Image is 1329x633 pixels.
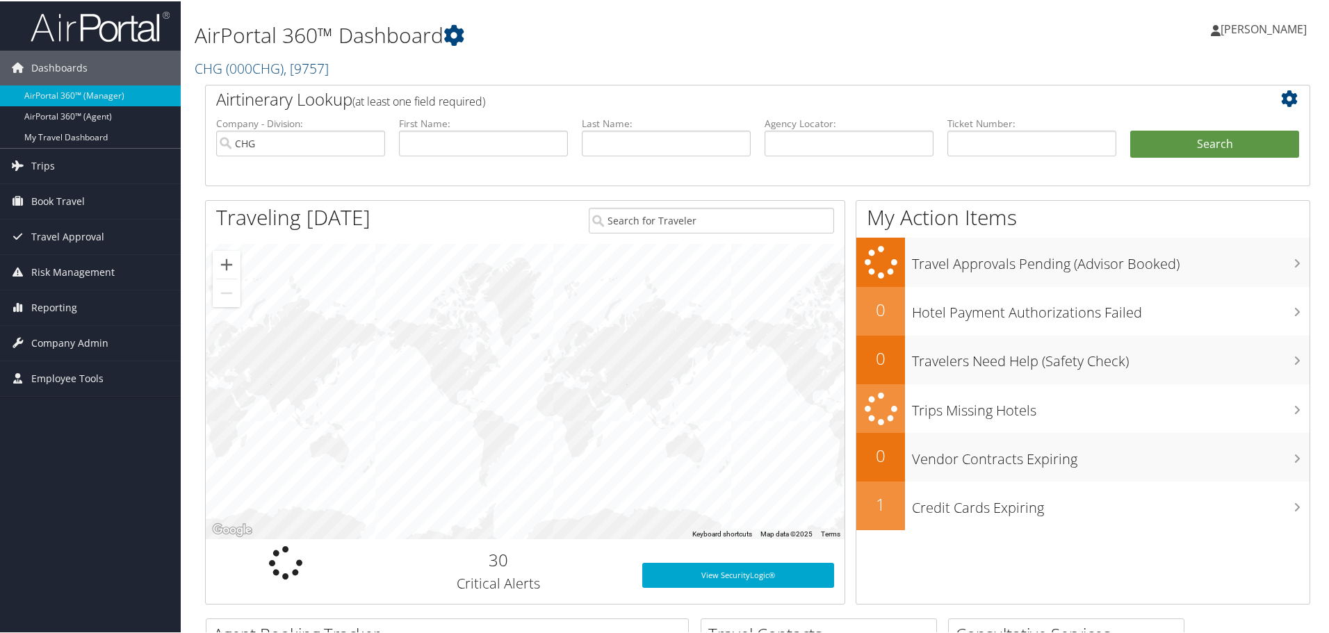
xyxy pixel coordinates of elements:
[31,254,115,288] span: Risk Management
[821,529,840,536] a: Terms (opens in new tab)
[589,206,834,232] input: Search for Traveler
[31,324,108,359] span: Company Admin
[195,19,945,49] h1: AirPortal 360™ Dashboard
[209,520,255,538] img: Google
[213,278,240,306] button: Zoom out
[1221,20,1307,35] span: [PERSON_NAME]
[856,431,1310,480] a: 0Vendor Contracts Expiring
[765,115,933,129] label: Agency Locator:
[947,115,1116,129] label: Ticket Number:
[284,58,329,76] span: , [ 9757 ]
[912,393,1310,419] h3: Trips Missing Hotels
[856,491,905,515] h2: 1
[226,58,284,76] span: ( 000CHG )
[31,147,55,182] span: Trips
[856,286,1310,334] a: 0Hotel Payment Authorizations Failed
[912,441,1310,468] h3: Vendor Contracts Expiring
[760,529,813,536] span: Map data ©2025
[856,202,1310,231] h1: My Action Items
[582,115,751,129] label: Last Name:
[376,547,621,570] h2: 30
[856,443,905,466] h2: 0
[31,183,85,217] span: Book Travel
[209,520,255,538] a: Open this area in Google Maps (opens a new window)
[31,49,88,84] span: Dashboards
[31,218,104,253] span: Travel Approval
[856,334,1310,383] a: 0Travelers Need Help (Safety Check)
[1211,7,1321,49] a: [PERSON_NAME]
[31,9,170,42] img: airportal-logo.png
[856,297,905,320] h2: 0
[912,343,1310,370] h3: Travelers Need Help (Safety Check)
[912,490,1310,516] h3: Credit Cards Expiring
[912,295,1310,321] h3: Hotel Payment Authorizations Failed
[399,115,568,129] label: First Name:
[376,573,621,592] h3: Critical Alerts
[856,383,1310,432] a: Trips Missing Hotels
[31,289,77,324] span: Reporting
[195,58,329,76] a: CHG
[856,236,1310,286] a: Travel Approvals Pending (Advisor Booked)
[31,360,104,395] span: Employee Tools
[912,246,1310,272] h3: Travel Approvals Pending (Advisor Booked)
[216,86,1207,110] h2: Airtinerary Lookup
[692,528,752,538] button: Keyboard shortcuts
[213,249,240,277] button: Zoom in
[856,480,1310,529] a: 1Credit Cards Expiring
[856,345,905,369] h2: 0
[216,202,370,231] h1: Traveling [DATE]
[216,115,385,129] label: Company - Division:
[352,92,485,108] span: (at least one field required)
[642,561,834,586] a: View SecurityLogic®
[1130,129,1299,157] button: Search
